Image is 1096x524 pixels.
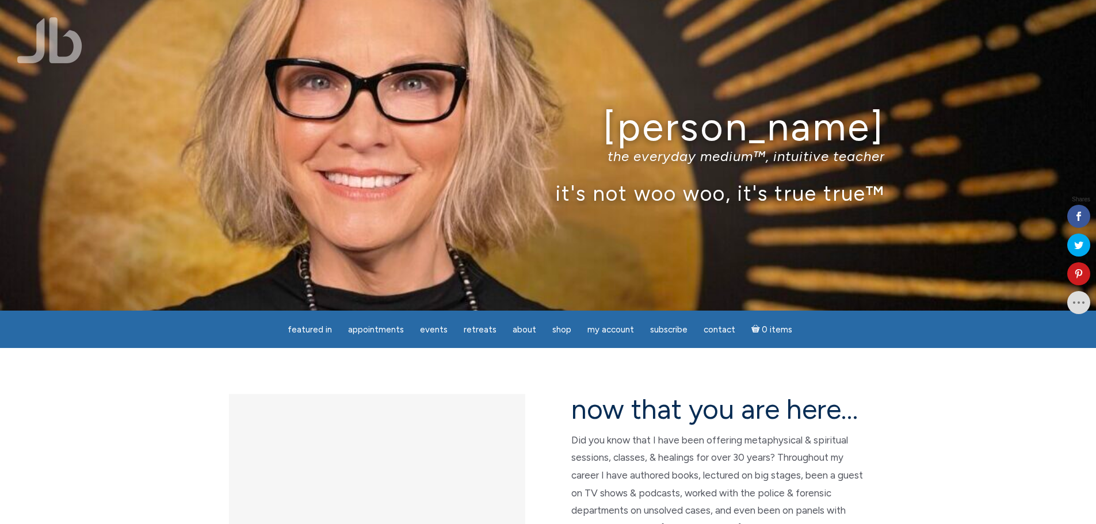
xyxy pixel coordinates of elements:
[457,319,503,341] a: Retreats
[643,319,694,341] a: Subscribe
[413,319,455,341] a: Events
[697,319,742,341] a: Contact
[762,326,792,334] span: 0 items
[513,324,536,335] span: About
[587,324,634,335] span: My Account
[751,324,762,335] i: Cart
[420,324,448,335] span: Events
[212,181,885,205] p: it's not woo woo, it's true true™
[552,324,571,335] span: Shop
[545,319,578,341] a: Shop
[464,324,497,335] span: Retreats
[1072,197,1090,202] span: Shares
[744,318,800,341] a: Cart0 items
[281,319,339,341] a: featured in
[17,17,82,63] img: Jamie Butler. The Everyday Medium
[581,319,641,341] a: My Account
[288,324,332,335] span: featured in
[212,105,885,148] h1: [PERSON_NAME]
[348,324,404,335] span: Appointments
[650,324,688,335] span: Subscribe
[704,324,735,335] span: Contact
[571,394,868,424] h2: now that you are here…
[341,319,411,341] a: Appointments
[212,148,885,165] p: the everyday medium™, intuitive teacher
[506,319,543,341] a: About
